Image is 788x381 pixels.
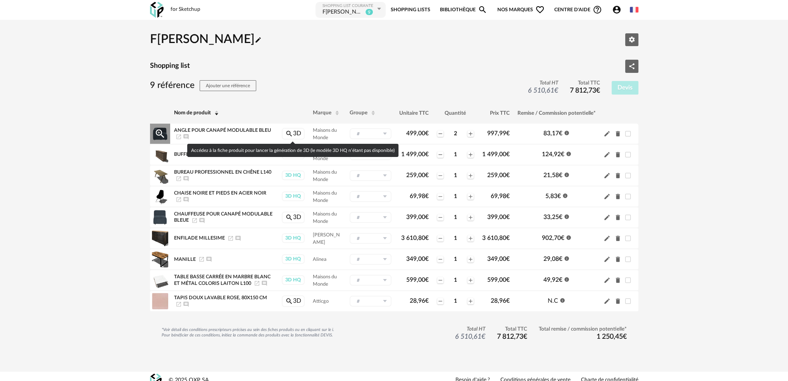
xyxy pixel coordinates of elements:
[282,171,305,180] div: 3D HQ
[285,298,293,304] span: Magnify icon
[617,84,633,91] span: Devis
[433,103,478,124] th: Quantité
[282,233,305,243] div: 3D HQ
[506,172,510,178] span: €
[171,6,200,13] div: for Sketchup
[444,151,467,158] div: 1
[350,128,391,139] div: Sélectionner un groupe
[604,193,610,200] span: Pencil icon
[467,131,474,137] span: Plus icon
[440,1,487,19] a: BibliothèqueMagnify icon
[425,256,429,262] span: €
[548,298,558,304] span: N.C
[612,5,625,14] span: Account Circle icon
[612,5,621,14] span: Account Circle icon
[559,172,562,178] span: €
[444,235,467,242] div: 1
[322,9,364,16] div: FRETIER MELANIE
[281,275,305,285] a: 3D HQ
[467,193,474,200] span: Plus icon
[614,193,621,200] span: Delete icon
[543,256,562,262] span: 29,08
[313,110,331,116] span: Marque
[467,152,474,158] span: Plus icon
[604,297,610,305] span: Pencil icon
[425,130,429,136] span: €
[612,81,638,95] button: Devis
[152,293,168,309] img: Product pack shot
[183,197,189,202] span: Ajouter un commentaire
[425,172,429,178] span: €
[528,87,558,94] span: 6 510,61
[174,110,211,116] span: Nom de produit
[410,193,429,199] span: 69,98
[198,257,205,261] a: Launch icon
[481,333,485,340] span: €
[528,80,558,87] span: Total HT
[254,281,260,285] a: Launch icon
[604,255,610,263] span: Pencil icon
[628,63,635,69] span: Share Variant icon
[467,277,474,283] span: Plus icon
[630,5,638,14] img: fr
[282,212,305,223] a: Magnify icon3D
[604,151,610,158] span: Pencil icon
[152,167,168,184] img: Product pack shot
[313,149,337,161] span: Maisons du Monde
[150,80,257,91] h3: 9 référence
[425,277,429,283] span: €
[176,197,182,202] span: Launch icon
[350,212,391,223] div: Sélectionner un groupe
[604,276,610,284] span: Pencil icon
[187,144,398,157] div: Accédez à la fiche produit pour lancer la génération de 3D (le modèle 3D HQ n’étant pas disponible)
[570,80,600,87] span: Total TTC
[350,254,391,265] div: Sélectionner un groupe
[614,130,621,137] span: Delete icon
[183,176,189,181] span: Ajouter un commentaire
[444,193,467,200] div: 1
[506,130,510,136] span: €
[176,302,182,306] span: Launch icon
[176,134,182,139] a: Launch icon
[497,326,527,333] span: Total TTC
[554,87,558,94] span: €
[487,256,510,262] span: 349,00
[614,255,621,263] span: Delete icon
[313,170,337,182] span: Maisons du Monde
[313,257,326,262] span: Alinea
[350,170,391,181] div: Sélectionner un groupe
[437,152,443,158] span: Minus icon
[152,147,168,163] img: Product pack shot
[401,235,429,241] span: 3 610,80
[282,191,305,201] div: 3D HQ
[597,333,627,340] span: 1 250,45
[506,151,510,157] span: €
[557,193,561,199] span: €
[506,298,510,304] span: €
[437,235,443,241] span: Minus icon
[566,234,571,240] span: Information icon
[425,235,429,241] span: €
[625,60,638,73] button: Share Variant icon
[174,170,271,174] span: Bureau professionnel en chêne L140
[614,214,621,221] span: Delete icon
[604,130,610,137] span: Pencil icon
[455,326,485,333] span: Total HT
[255,33,262,45] span: Pencil icon
[425,151,429,157] span: €
[506,256,510,262] span: €
[282,275,305,285] div: 3D HQ
[535,5,545,14] span: Heart Outline icon
[604,234,610,242] span: Pencil icon
[235,236,241,240] span: Ajouter un commentaire
[191,218,198,222] a: Launch icon
[174,128,271,133] span: Angle pour canapé modulable bleu
[482,235,510,241] span: 3 610,80
[487,277,510,283] span: 599,00
[467,298,474,304] span: Plus icon
[152,272,168,288] img: Product pack shot
[152,251,168,267] img: Product pack shot
[623,333,627,340] span: €
[614,151,621,158] span: Delete icon
[174,152,237,157] span: Buffet en sapin recyclé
